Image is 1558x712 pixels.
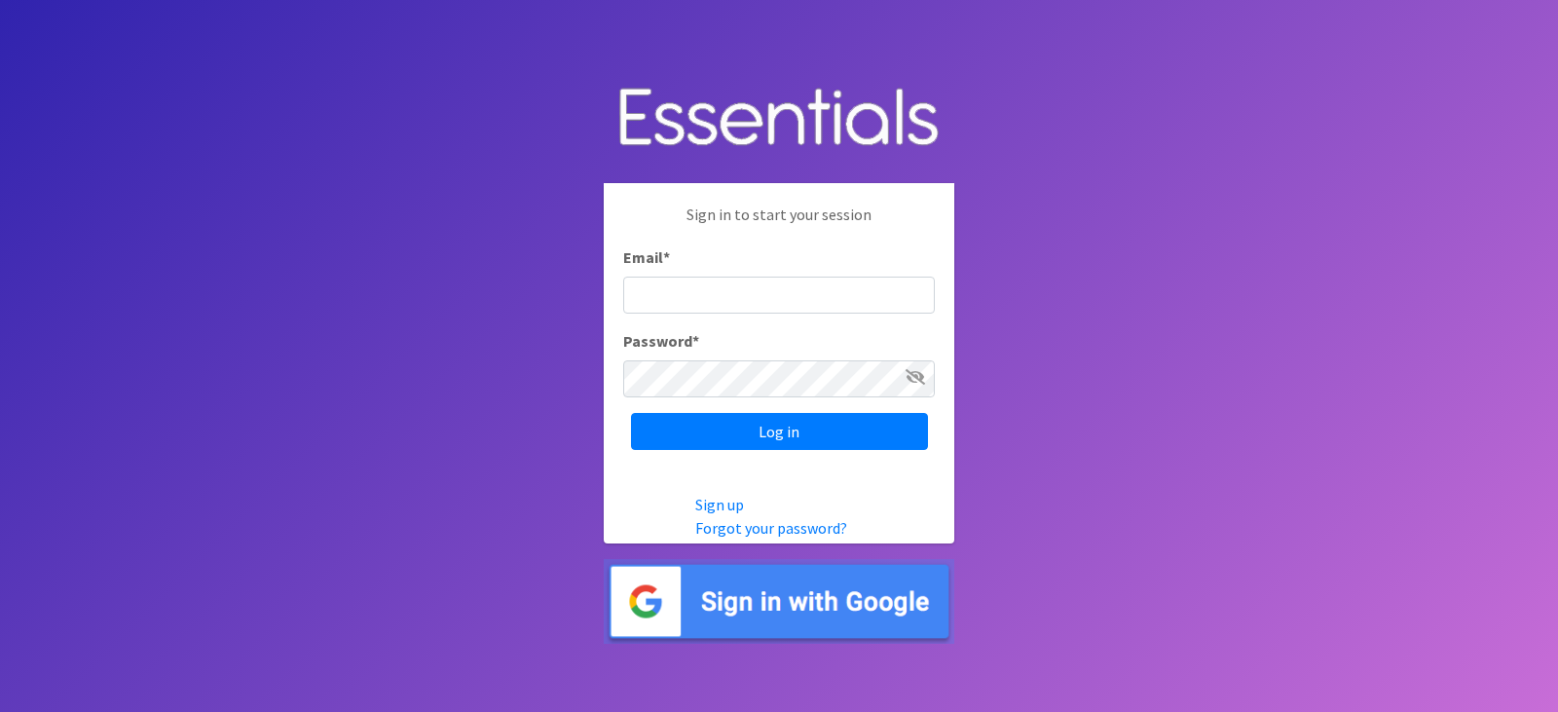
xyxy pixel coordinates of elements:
img: Human Essentials [604,68,954,169]
p: Sign in to start your session [623,203,935,245]
label: Password [623,329,699,353]
label: Email [623,245,670,269]
abbr: required [663,247,670,267]
a: Forgot your password? [695,518,847,538]
abbr: required [692,331,699,351]
img: Sign in with Google [604,559,954,644]
a: Sign up [695,495,744,514]
input: Log in [631,413,928,450]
